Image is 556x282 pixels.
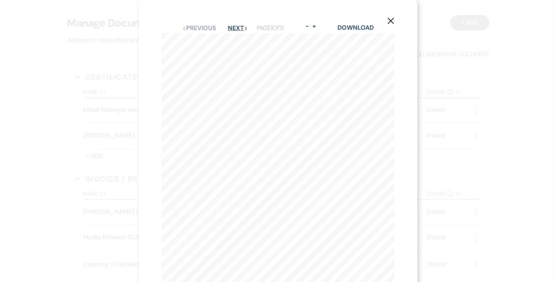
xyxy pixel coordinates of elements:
[311,23,317,29] button: +
[304,23,310,29] button: -
[257,23,283,33] p: Page 1 of 11
[337,24,373,32] a: Download
[182,25,216,31] button: Previous
[228,25,248,31] button: Next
